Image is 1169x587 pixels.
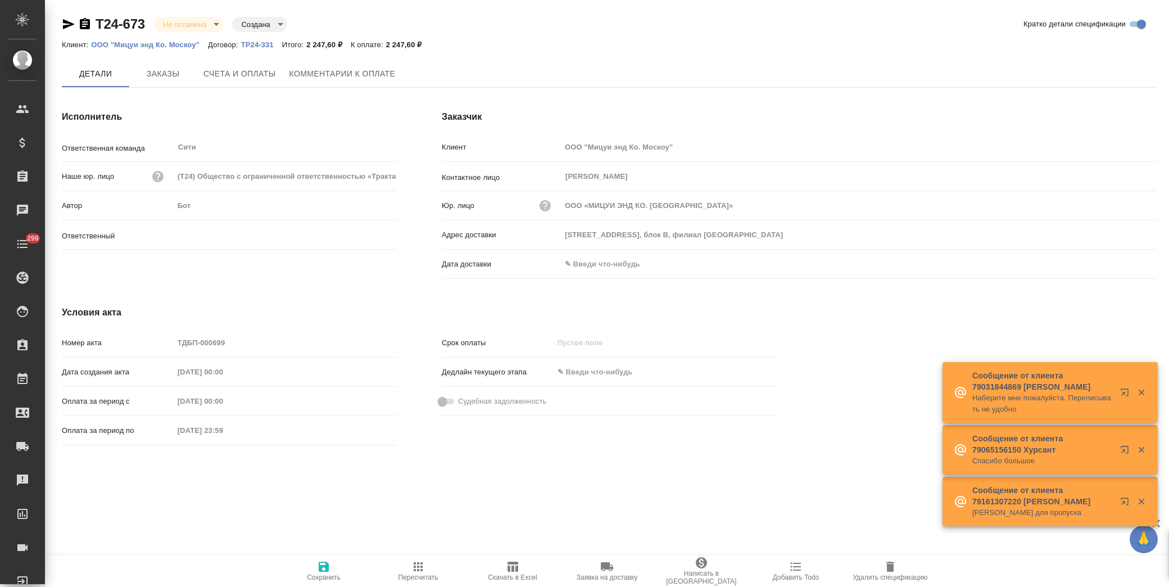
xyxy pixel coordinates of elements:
[351,40,386,49] p: К оплате:
[972,485,1113,507] p: Сообщение от клиента 79161307220 [PERSON_NAME]
[62,17,75,31] button: Скопировать ссылку для ЯМессенджера
[1130,496,1153,507] button: Закрыть
[561,256,659,272] input: ✎ Введи что-нибудь
[442,142,561,153] p: Клиент
[241,40,282,49] p: TP24-331
[561,197,1157,214] input: Пустое поле
[91,40,208,49] p: ООО "Мицуи энд Ко. Москоу"
[1113,381,1140,408] button: Открыть в новой вкладке
[174,393,272,409] input: Пустое поле
[62,367,174,378] p: Дата создания акта
[972,507,1113,518] p: [PERSON_NAME] для пропуска
[442,229,561,241] p: Адрес доставки
[458,396,546,407] span: Судебная задолженность
[561,139,1157,155] input: Пустое поле
[1113,490,1140,517] button: Открыть в новой вкладке
[174,335,397,351] input: Пустое поле
[442,200,474,211] p: Юр. лицо
[160,20,210,29] button: Не оплачена
[203,67,276,81] span: Счета и оплаты
[306,40,351,49] p: 2 247,60 ₽
[238,20,273,29] button: Создана
[442,337,554,349] p: Срок оплаты
[96,16,145,31] a: T24-673
[174,197,397,214] input: Пустое поле
[62,143,174,154] p: Ответственная команда
[62,425,174,436] p: Оплата за период по
[282,40,306,49] p: Итого:
[20,233,46,244] span: 299
[232,17,287,32] div: Не оплачена
[386,40,431,49] p: 2 247,60 ₽
[174,364,272,380] input: Пустое поле
[554,364,652,380] input: ✎ Введи что-нибудь
[241,39,282,49] a: TP24-331
[174,422,272,439] input: Пустое поле
[62,231,174,242] p: Ответственный
[91,39,208,49] a: ООО "Мицуи энд Ко. Москоу"
[442,259,561,270] p: Дата доставки
[62,337,174,349] p: Номер акта
[62,396,174,407] p: Оплата за период с
[62,200,174,211] p: Автор
[136,67,190,81] span: Заказы
[3,230,42,258] a: 299
[1130,387,1153,398] button: Закрыть
[62,110,397,124] h4: Исполнитель
[554,335,652,351] input: Пустое поле
[289,67,396,81] span: Комментарии к оплате
[154,17,223,32] div: Не оплачена
[442,367,554,378] p: Дедлайн текущего этапа
[174,168,397,184] input: Пустое поле
[561,227,1157,243] input: Пустое поле
[391,234,393,236] button: Open
[442,172,561,183] p: Контактное лицо
[62,171,114,182] p: Наше юр. лицо
[442,110,1157,124] h4: Заказчик
[972,370,1113,392] p: Сообщение от клиента 79031844869 [PERSON_NAME]
[972,455,1113,467] p: Спасибо большое
[78,17,92,31] button: Скопировать ссылку
[972,392,1113,415] p: Наберите мне пожалуйста. Переписывать не удобно
[208,40,241,49] p: Договор:
[972,433,1113,455] p: Сообщение от клиента 79065156150 Хурсант
[1023,19,1126,30] span: Кратко детали спецификации
[1113,439,1140,466] button: Открыть в новой вкладке
[1130,445,1153,455] button: Закрыть
[62,306,777,319] h4: Условия акта
[62,40,91,49] p: Клиент:
[69,67,123,81] span: Детали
